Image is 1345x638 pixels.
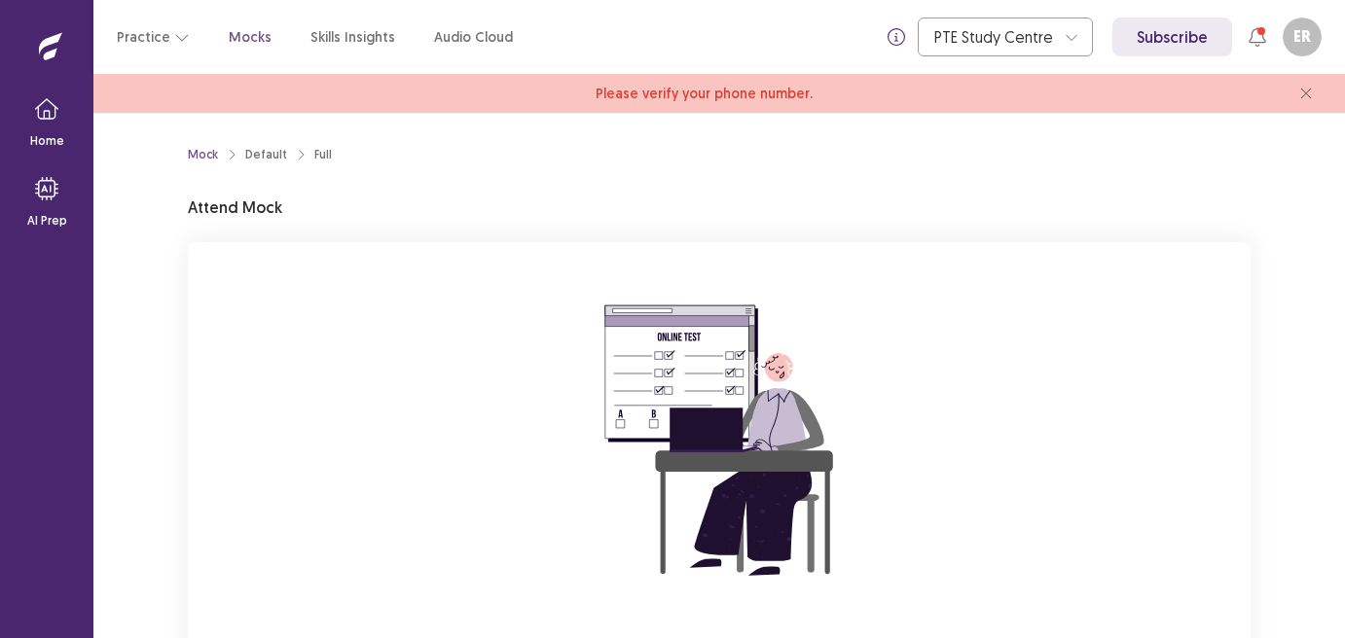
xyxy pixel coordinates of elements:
p: Home [30,132,64,150]
a: Mocks [229,27,272,48]
span: Please verify your phone number. [596,84,813,104]
button: ER [1283,18,1322,56]
button: close [1290,78,1322,109]
div: Full [314,146,332,163]
div: PTE Study Centre [934,18,1055,55]
div: Default [245,146,287,163]
a: Audio Cloud [434,27,513,48]
a: Skills Insights [310,27,395,48]
img: attend-mock [544,266,894,616]
a: Subscribe [1112,18,1232,56]
p: Attend Mock [188,195,282,219]
button: info [879,19,914,54]
button: Practice [117,19,190,54]
a: Mock [188,146,218,163]
p: AI Prep [27,212,67,230]
nav: breadcrumb [188,146,332,163]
